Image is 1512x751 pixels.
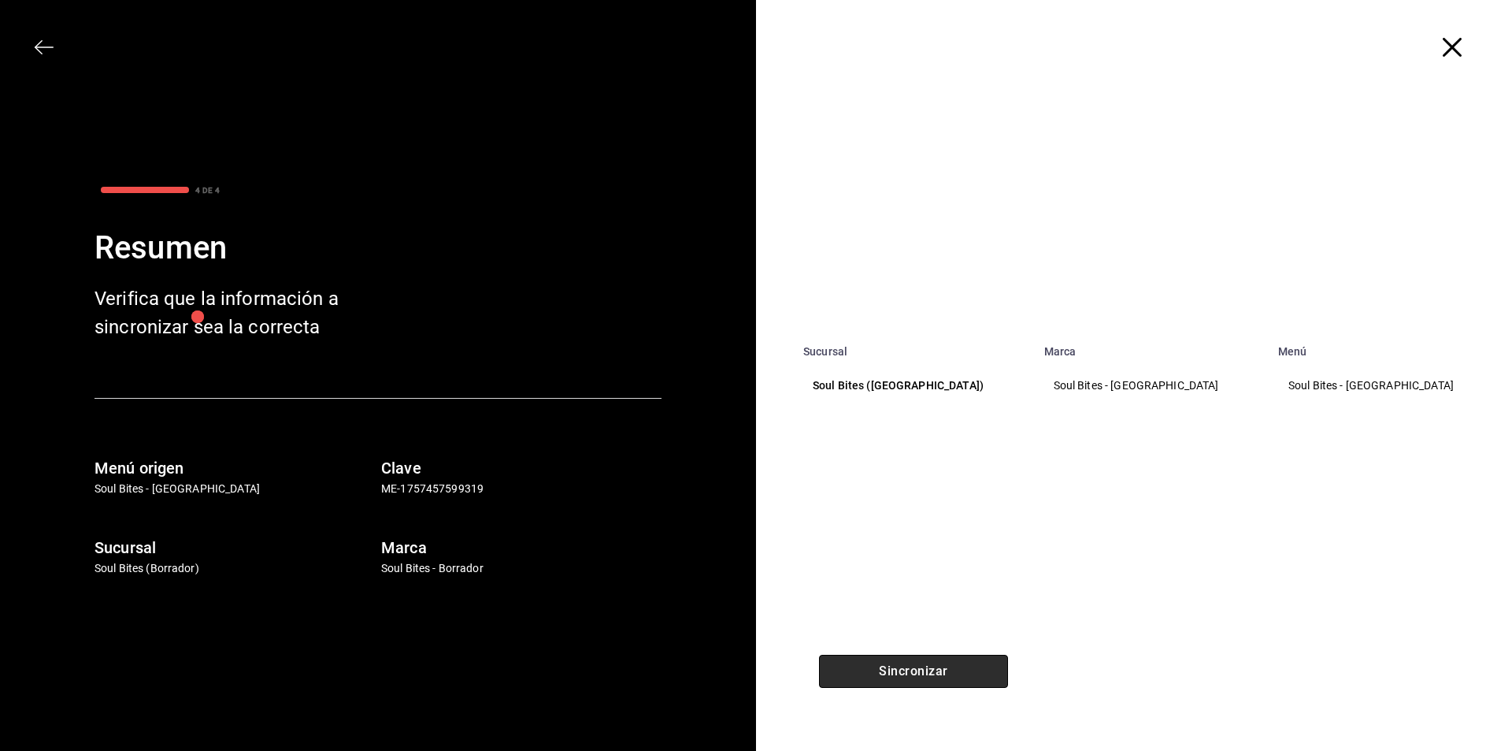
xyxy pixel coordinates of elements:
div: Resumen [94,225,661,272]
p: Soul Bites - [GEOGRAPHIC_DATA] [94,481,375,497]
p: Soul Bites - [GEOGRAPHIC_DATA] [1288,377,1486,394]
div: 4 DE 4 [195,184,220,196]
p: Soul Bites (Borrador) [94,560,375,577]
th: Sucursal [794,336,1035,358]
h6: Clave [381,455,661,481]
h6: Menú origen [94,455,375,481]
p: ME-1757457599319 [381,481,661,497]
th: Menú [1269,336,1512,358]
div: Verifica que la información a sincronizar sea la correcta [94,284,346,341]
th: Marca [1035,336,1269,358]
h6: Marca [381,535,661,560]
p: Soul Bites - Borrador [381,560,661,577]
button: Sincronizar [819,655,1008,688]
p: Soul Bites ([GEOGRAPHIC_DATA]) [813,377,1016,394]
p: Soul Bites - [GEOGRAPHIC_DATA] [1054,377,1250,394]
h6: Sucursal [94,535,375,560]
